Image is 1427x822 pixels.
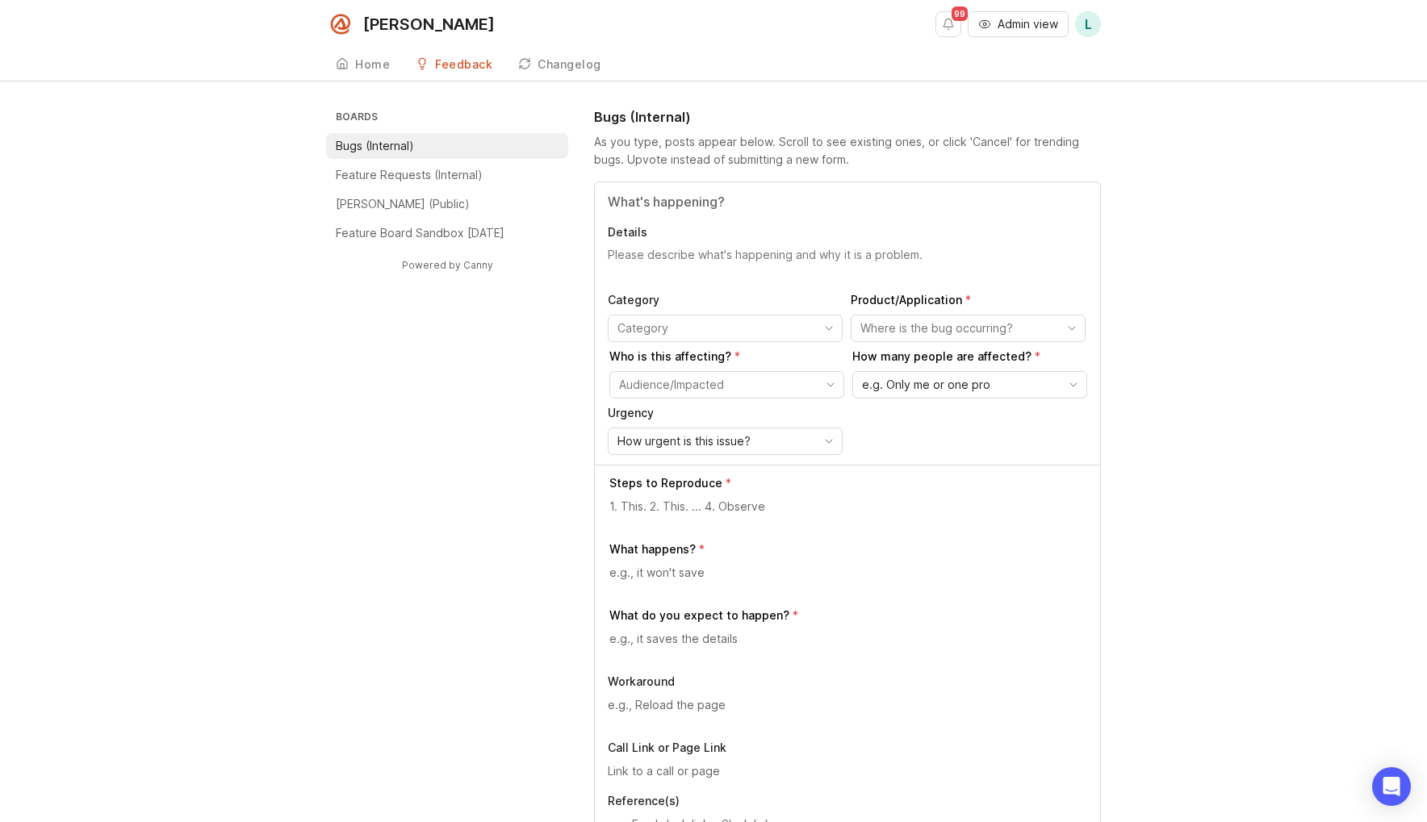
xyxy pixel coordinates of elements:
[326,191,568,217] a: [PERSON_NAME] (Public)
[1075,11,1101,37] button: L
[608,428,843,455] div: toggle menu
[336,225,504,241] p: Feature Board Sandbox [DATE]
[326,48,400,81] a: Home
[619,376,816,394] input: Audience/Impacted
[608,224,1087,240] p: Details
[860,319,1057,337] input: Where is the bug occurring?
[400,256,496,274] a: Powered by Canny
[508,48,611,81] a: Changelog
[608,793,1087,809] p: Reference(s)
[617,319,814,337] input: Category
[608,315,843,342] div: toggle menu
[1061,378,1086,391] svg: toggle icon
[336,196,470,212] p: [PERSON_NAME] (Public)
[355,59,390,70] div: Home
[1059,322,1085,335] svg: toggle icon
[326,220,568,246] a: Feature Board Sandbox [DATE]
[818,378,843,391] svg: toggle icon
[326,133,568,159] a: Bugs (Internal)
[594,107,691,127] h1: Bugs (Internal)
[363,16,495,32] div: [PERSON_NAME]
[609,348,844,365] p: Who is this affecting?
[852,371,1087,398] div: toggle menu
[816,435,842,448] svg: toggle icon
[333,107,568,130] h3: Boards
[435,59,492,70] div: Feedback
[851,292,1086,308] p: Product/Application
[538,59,601,70] div: Changelog
[336,138,414,154] p: Bugs (Internal)
[1085,15,1092,34] span: L
[998,16,1058,32] span: Admin view
[594,133,1101,169] div: As you type, posts appear below. Scroll to see existing ones, or click 'Cancel' for trending bugs...
[608,674,1087,690] p: Workaround
[617,432,751,450] span: How urgent is this issue?
[608,405,843,421] p: Urgency
[406,48,502,81] a: Feedback
[608,192,1087,211] input: Title
[609,541,696,557] p: What happens?
[609,475,722,491] p: Steps to Reproduce
[608,740,1087,756] p: Call Link or Page Link
[608,292,843,308] p: Category
[935,11,961,37] button: Notifications
[326,10,355,39] img: Smith.ai logo
[852,348,1087,365] p: How many people are affected?
[862,376,990,394] span: e.g. Only me or one pro
[851,315,1086,342] div: toggle menu
[609,371,844,398] div: toggle menu
[952,6,968,21] span: 99
[609,607,789,624] p: What do you expect to happen?
[608,762,1087,780] input: Link to a call or page
[816,322,842,335] svg: toggle icon
[608,247,1087,279] textarea: Details
[968,11,1069,37] button: Admin view
[336,167,483,183] p: Feature Requests (Internal)
[1372,767,1411,806] div: Open Intercom Messenger
[326,162,568,188] a: Feature Requests (Internal)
